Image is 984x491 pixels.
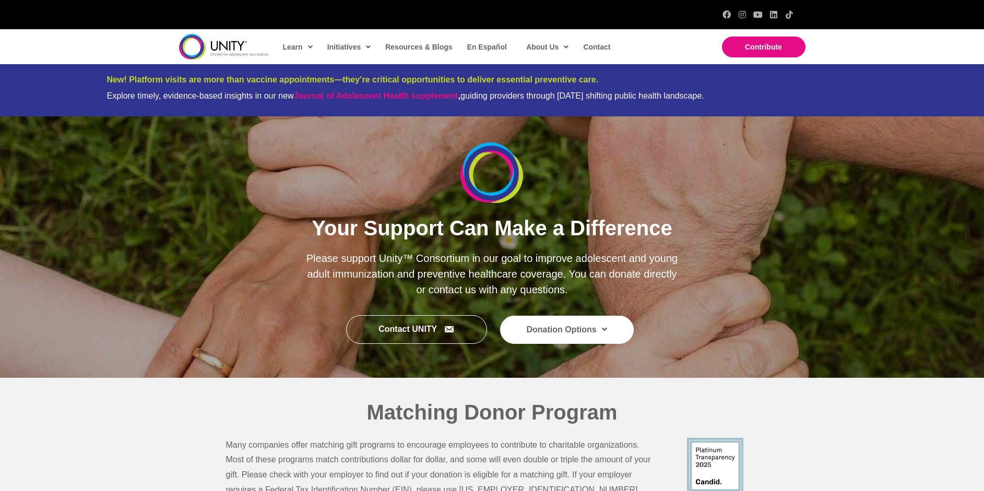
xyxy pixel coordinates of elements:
img: unity-logo-dark [179,34,269,59]
a: Facebook [722,10,731,19]
span: Learn [283,39,313,55]
span: Donation Options [527,322,607,338]
span: Contribute [745,43,782,51]
span: Your Support Can Make a Difference [312,217,672,239]
span: New! Platform visits are more than vaccine appointments—they’re critical opportunities to deliver... [107,75,599,84]
span: Contact UNITY [378,325,437,334]
a: Contact UNITY [346,315,487,344]
span: Initiatives [327,39,371,55]
a: Resources & Blogs [380,35,456,59]
p: Please support Unity™ Consortium in our goal to improve adolescent and young adult immunization a... [306,250,678,297]
a: En Español [462,35,511,59]
strong: , [294,91,460,100]
a: Contact [578,35,614,59]
span: En Español [467,43,507,51]
a: Journal of Adolescent Health supplement [294,91,458,100]
a: LinkedIn [769,10,778,19]
a: TikTok [785,10,793,19]
img: UnityIcon-new [460,142,523,203]
a: Instagram [738,10,746,19]
span: About Us [526,39,568,55]
span: Contact [583,43,610,51]
div: Explore timely, evidence-based insights in our new guiding providers through [DATE] shifting publ... [107,91,878,101]
a: Contribute [722,37,805,57]
span: Matching Donor Program [366,401,617,424]
a: About Us [521,35,573,59]
span: Resources & Blogs [385,43,452,51]
a: YouTube [754,10,762,19]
